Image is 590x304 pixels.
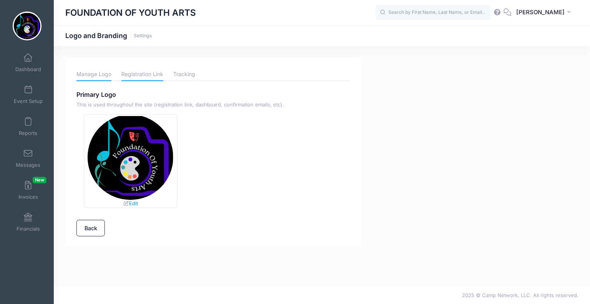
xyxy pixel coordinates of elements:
p: This is used throughout the site (registration link, dashboard, confirmation emails, etc). [76,101,350,109]
a: Dashboard [10,49,46,76]
a: InvoicesNew [10,177,46,204]
img: FOUNDATION OF YOUTH ARTS [13,12,41,40]
span: Event Setup [14,98,43,105]
a: Settings [134,33,152,39]
span: [PERSON_NAME] [516,8,565,17]
a: Financials [10,209,46,236]
h1: FOUNDATION OF YOUTH ARTS [65,4,196,22]
input: Search by First Name, Last Name, or Email... [375,5,491,20]
h1: Logo and Branding [65,32,152,40]
a: Edit [123,200,138,206]
span: Reports [19,130,37,136]
span: 2025 © Camp Network, LLC. All rights reserved. [462,292,578,298]
span: Messages [16,162,40,168]
a: Event Setup [10,81,46,108]
span: Financials [17,226,40,232]
span: Invoices [18,194,38,200]
span: Dashboard [15,66,41,73]
a: Tracking [173,68,195,81]
img: Main logo for FOUNDATION OF YOUTH ARTS [88,115,173,200]
a: Registration Link [121,68,163,81]
h4: Primary Logo [76,91,350,99]
a: Messages [10,145,46,172]
button: [PERSON_NAME] [511,4,578,22]
a: Back [76,220,105,236]
span: New [33,177,46,183]
a: Manage Logo [76,68,111,81]
a: Reports [10,113,46,140]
